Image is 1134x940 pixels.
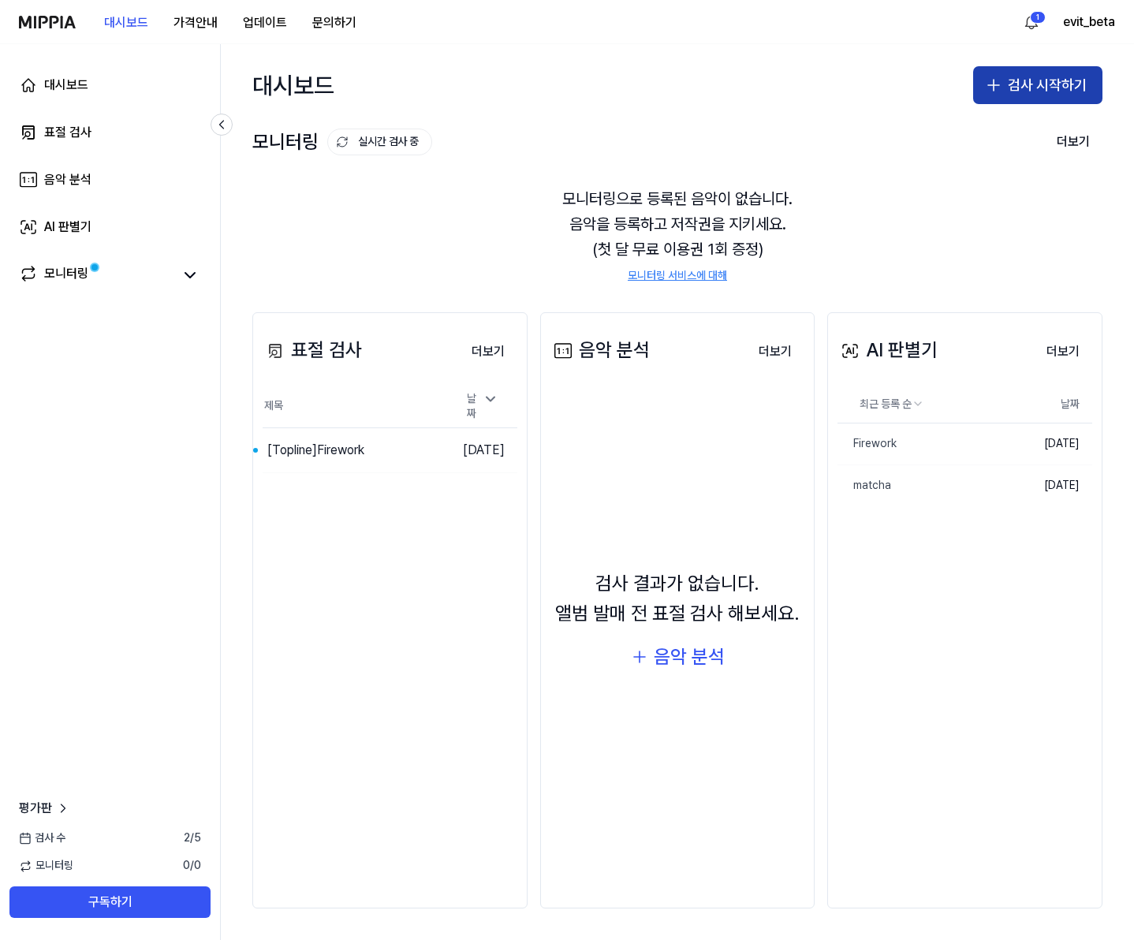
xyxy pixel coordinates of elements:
[9,208,211,246] a: AI 판별기
[448,427,517,472] td: [DATE]
[550,335,650,365] div: 음악 분석
[1044,126,1102,158] button: 더보기
[252,167,1102,303] div: 모니터링으로 등록된 음악이 없습니다. 음악을 등록하고 저작권을 지키세요. (첫 달 무료 이용권 1회 증정)
[327,129,432,155] button: 실시간 검사 중
[630,642,725,672] button: 음악 분석
[9,66,211,104] a: 대시보드
[44,264,88,286] div: 모니터링
[19,799,52,818] span: 평가판
[1001,464,1092,505] td: [DATE]
[1019,9,1044,35] button: 알림1
[252,127,432,157] div: 모니터링
[267,441,364,460] div: [Topline] Firework
[1063,13,1115,32] button: evit_beta
[746,334,804,367] a: 더보기
[459,336,517,367] button: 더보기
[973,66,1102,104] button: 검사 시작하기
[1001,423,1092,465] td: [DATE]
[184,830,201,846] span: 2 / 5
[19,264,173,286] a: 모니터링
[837,423,1001,464] a: Firework
[555,569,800,629] div: 검사 결과가 없습니다. 앨범 발매 전 표절 검사 해보세요.
[44,76,88,95] div: 대시보드
[746,336,804,367] button: 더보기
[300,7,369,39] button: 문의하기
[9,886,211,918] button: 구독하기
[1030,11,1046,24] div: 1
[1034,334,1092,367] a: 더보기
[837,478,891,494] div: matcha
[230,1,300,44] a: 업데이트
[837,436,897,452] div: Firework
[19,830,65,846] span: 검사 수
[91,7,161,39] button: 대시보드
[654,642,725,672] div: 음악 분석
[263,386,448,428] th: 제목
[263,335,362,365] div: 표절 검사
[44,218,91,237] div: AI 판별기
[252,60,334,110] div: 대시보드
[183,858,201,874] span: 0 / 0
[837,335,938,365] div: AI 판별기
[19,799,71,818] a: 평가판
[1001,386,1092,423] th: 날짜
[628,268,727,284] a: 모니터링 서비스에 대해
[9,114,211,151] a: 표절 검사
[9,161,211,199] a: 음악 분석
[1034,336,1092,367] button: 더보기
[44,123,91,142] div: 표절 검사
[19,16,76,28] img: logo
[19,858,73,874] span: 모니터링
[44,170,91,189] div: 음악 분석
[461,386,505,427] div: 날짜
[459,334,517,367] a: 더보기
[837,465,1001,506] a: matcha
[230,7,300,39] button: 업데이트
[161,7,230,39] button: 가격안내
[1022,13,1041,32] img: 알림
